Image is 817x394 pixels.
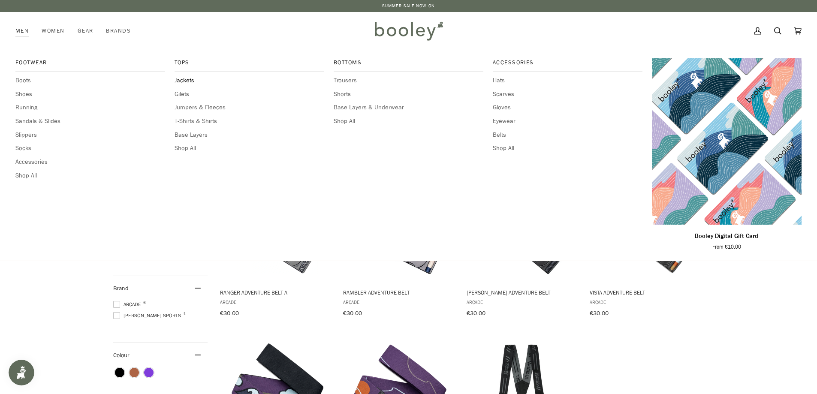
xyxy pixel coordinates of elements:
[9,360,34,385] iframe: Button to open loyalty program pop-up
[467,298,578,306] span: Arcade
[343,309,362,317] span: €30.00
[15,12,35,50] div: Men Footwear Boots Shoes Running Sandals & Slides Slippers Socks Accessories Shop All Tops Jacket...
[15,103,165,112] a: Running
[220,309,239,317] span: €30.00
[652,228,802,251] a: Booley Digital Gift Card
[115,368,124,377] span: Colour: Black
[15,58,165,72] a: Footwear
[467,309,485,317] span: €30.00
[113,284,129,292] span: Brand
[467,289,578,296] span: [PERSON_NAME] Adventure Belt
[590,298,701,306] span: Arcade
[42,27,64,35] span: Women
[493,103,642,112] a: Gloves
[15,130,165,140] a: Slippers
[143,301,146,305] span: 6
[334,103,483,112] a: Base Layers & Underwear
[695,232,758,241] p: Booley Digital Gift Card
[15,171,165,180] a: Shop All
[99,12,137,50] a: Brands
[175,76,324,85] a: Jackets
[130,368,139,377] span: Colour: Brown
[106,27,131,35] span: Brands
[220,289,331,296] span: Ranger Adventure Belt A
[113,351,136,359] span: Colour
[71,12,100,50] a: Gear
[113,301,144,308] span: Arcade
[78,27,93,35] span: Gear
[334,58,483,72] a: Bottoms
[175,58,324,67] span: Tops
[175,117,324,126] a: T-Shirts & Shirts
[113,312,184,319] span: [PERSON_NAME] Sports
[652,58,802,225] product-grid-item-variant: €10.00
[334,90,483,99] a: Shorts
[371,18,446,43] img: Booley
[493,58,642,72] a: Accessories
[493,76,642,85] a: Hats
[493,144,642,153] a: Shop All
[144,368,154,377] span: Colour: Purple
[343,298,454,306] span: Arcade
[334,117,483,126] a: Shop All
[493,130,642,140] a: Belts
[220,298,331,306] span: Arcade
[175,103,324,112] a: Jumpers & Fleeces
[590,309,609,317] span: €30.00
[175,130,324,140] a: Base Layers
[15,76,165,85] a: Boots
[183,312,186,316] span: 1
[343,289,454,296] span: Rambler Adventure Belt
[652,58,802,251] product-grid-item: Booley Digital Gift Card
[175,90,324,99] a: Gilets
[15,157,165,167] a: Accessories
[334,76,483,85] a: Trousers
[15,144,165,153] a: Socks
[712,243,741,251] span: From €10.00
[334,58,483,67] span: Bottoms
[175,58,324,72] a: Tops
[15,12,35,50] a: Men
[382,3,435,9] a: SUMMER SALE NOW ON
[652,58,802,225] a: Booley Digital Gift Card
[493,58,642,67] span: Accessories
[15,58,165,67] span: Footwear
[15,117,165,126] a: Sandals & Slides
[15,90,165,99] a: Shoes
[493,90,642,99] a: Scarves
[175,144,324,153] a: Shop All
[590,289,701,296] span: Vista Adventure Belt
[35,12,71,50] a: Women
[493,117,642,126] a: Eyewear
